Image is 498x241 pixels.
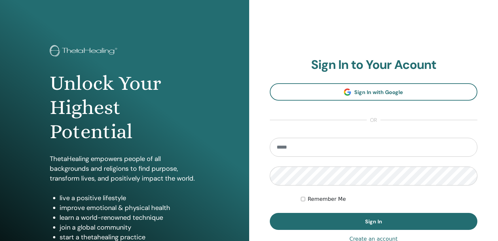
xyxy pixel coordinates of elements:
[308,195,346,203] label: Remember Me
[60,193,199,203] li: live a positive lifestyle
[270,83,478,101] a: Sign In with Google
[50,154,199,183] p: ThetaHealing empowers people of all backgrounds and religions to find purpose, transform lives, a...
[270,213,478,230] button: Sign In
[367,116,380,124] span: or
[50,71,199,144] h1: Unlock Your Highest Potential
[60,222,199,232] li: join a global community
[354,89,403,96] span: Sign In with Google
[60,213,199,222] li: learn a world-renowned technique
[301,195,477,203] div: Keep me authenticated indefinitely or until I manually logout
[365,218,382,225] span: Sign In
[60,203,199,213] li: improve emotional & physical health
[270,57,478,72] h2: Sign In to Your Acount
